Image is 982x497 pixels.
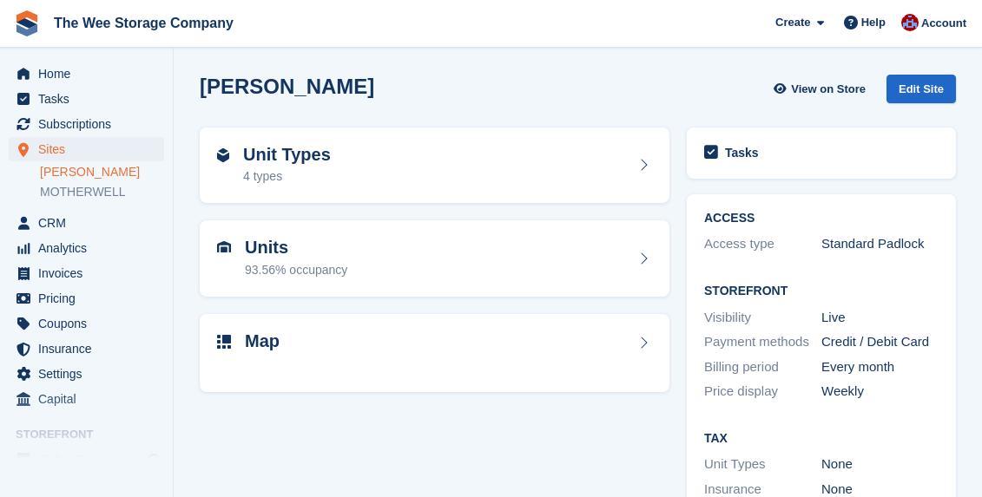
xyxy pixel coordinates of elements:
a: View on Store [771,75,873,103]
a: menu [9,236,164,260]
span: Create [775,14,810,31]
h2: Units [245,238,347,258]
div: Standard Padlock [821,234,939,254]
h2: Tasks [725,145,759,160]
h2: Unit Types [243,145,331,165]
a: menu [9,286,164,311]
span: Capital [38,387,142,411]
div: Payment methods [704,332,821,352]
div: Unit Types [704,454,821,474]
a: Map [200,314,669,393]
span: Coupons [38,311,142,336]
img: map-icn-33ee37083ee616e46c38cad1a60f524a97daa1e2b2c8c0bc3eb3415660979fc1.svg [217,335,231,349]
a: Edit Site [886,75,956,110]
div: 93.56% occupancy [245,261,347,279]
a: menu [9,387,164,411]
a: menu [9,87,164,111]
a: menu [9,448,164,472]
div: Edit Site [886,75,956,103]
a: menu [9,112,164,136]
a: The Wee Storage Company [47,9,241,37]
div: Billing period [704,357,821,377]
h2: Map [245,331,280,351]
span: Invoices [38,261,142,285]
a: menu [9,311,164,336]
div: Live [821,308,939,328]
a: menu [9,362,164,386]
div: Visibility [704,308,821,328]
span: Help [861,14,886,31]
span: Sites [38,137,142,161]
a: MOTHERWELL [40,184,164,200]
span: Storefront [16,426,173,443]
span: Analytics [38,236,142,260]
a: menu [9,261,164,285]
span: Insurance [38,337,142,361]
span: Subscriptions [38,112,142,136]
span: Tasks [38,87,142,111]
div: Weekly [821,382,939,402]
span: Settings [38,362,142,386]
a: Preview store [143,449,164,470]
div: Price display [704,382,821,402]
div: Credit / Debit Card [821,332,939,352]
div: None [821,454,939,474]
span: Account [921,15,966,32]
span: CRM [38,211,142,235]
h2: Storefront [704,284,939,298]
img: stora-icon-8386f47178a22dfd0bd8f6a31ec36ba5ce8667c1dd55bd0f319d3a0aa187defe.svg [14,10,40,36]
div: Every month [821,357,939,377]
a: menu [9,62,164,86]
div: Access type [704,234,821,254]
img: unit-icn-7be61d7bf1b0ce9d3e12c5938cc71ed9869f7b940bace4675aadf7bd6d80202e.svg [217,241,231,253]
a: Units 93.56% occupancy [200,220,669,297]
a: menu [9,337,164,361]
span: Pricing [38,286,142,311]
h2: ACCESS [704,212,939,226]
span: Online Store [38,448,142,472]
img: unit-type-icn-2b2737a686de81e16bb02015468b77c625bbabd49415b5ef34ead5e3b44a266d.svg [217,148,229,162]
h2: Tax [704,432,939,446]
h2: [PERSON_NAME] [200,75,374,98]
span: View on Store [791,81,866,98]
a: menu [9,211,164,235]
a: menu [9,137,164,161]
a: [PERSON_NAME] [40,164,164,180]
span: Home [38,62,142,86]
div: 4 types [243,167,331,186]
a: Unit Types 4 types [200,128,669,204]
img: Scott Ritchie [901,14,919,31]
